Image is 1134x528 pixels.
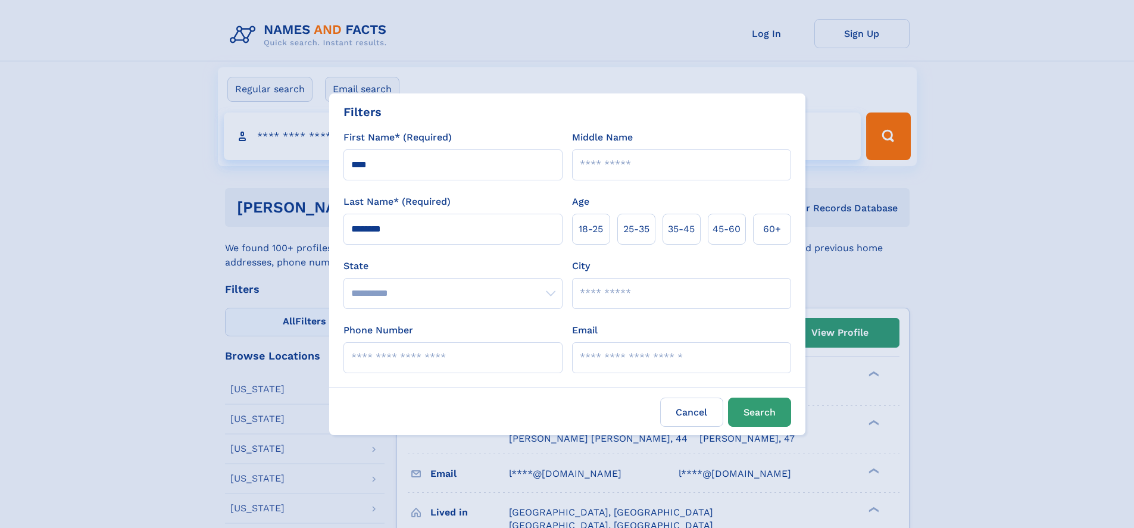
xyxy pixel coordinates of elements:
label: City [572,259,590,273]
label: First Name* (Required) [343,130,452,145]
label: Age [572,195,589,209]
div: Filters [343,103,382,121]
label: Middle Name [572,130,633,145]
label: Phone Number [343,323,413,338]
label: State [343,259,563,273]
label: Cancel [660,398,723,427]
button: Search [728,398,791,427]
label: Email [572,323,598,338]
span: 35‑45 [668,222,695,236]
span: 60+ [763,222,781,236]
span: 45‑60 [713,222,741,236]
label: Last Name* (Required) [343,195,451,209]
span: 25‑35 [623,222,649,236]
span: 18‑25 [579,222,603,236]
